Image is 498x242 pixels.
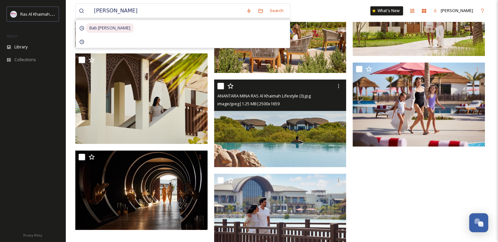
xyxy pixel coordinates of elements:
[75,150,208,230] img: ANANTARA MINA RAS Al Khaimah Lifestyle (1).jpg
[23,231,42,239] a: Privacy Policy
[353,62,485,147] img: ANANTARA MINA RAS Al Khaimah Lifestyle (2).jpg
[370,6,403,15] a: What's New
[267,4,287,17] div: Search
[10,11,17,17] img: Logo_RAKTDA_RGB-01.png
[469,213,488,232] button: Open Chat
[20,11,113,17] span: Ras Al Khaimah Tourism Development Authority
[441,8,473,13] span: [PERSON_NAME]
[91,4,243,18] input: Search your library
[7,34,18,39] span: MEDIA
[23,233,42,237] span: Privacy Policy
[14,57,36,63] span: Collections
[217,101,280,107] span: image/jpeg | 1.25 MB | 2500 x 1659
[214,79,346,167] img: ANANTARA MINA RAS Al Khaimah Lifestyle (3).jpg
[75,53,208,144] img: ANANTARA MINA RAS Al Khaimah Lifestyle (4).jpg
[217,93,311,99] span: ANANTARA MINA RAS Al Khaimah Lifestyle (3).jpg
[86,23,134,33] span: Bab [PERSON_NAME]
[430,4,476,17] a: [PERSON_NAME]
[14,44,28,50] span: Library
